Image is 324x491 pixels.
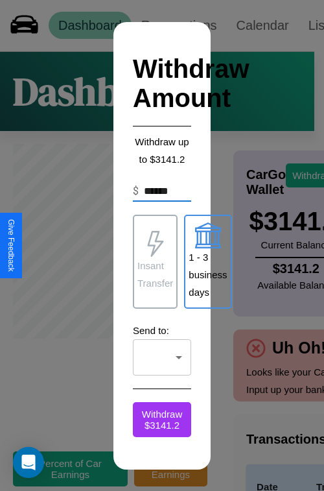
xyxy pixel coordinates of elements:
div: Give Feedback [6,219,16,272]
h2: Withdraw Amount [133,42,191,126]
div: Open Intercom Messenger [13,447,44,478]
p: $ [133,184,139,199]
p: 1 - 3 business days [189,248,227,301]
p: Insant Transfer [137,257,173,292]
button: Withdraw $3141.2 [133,402,191,437]
p: Withdraw up to $ 3141.2 [133,133,191,168]
p: Send to: [133,322,191,339]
